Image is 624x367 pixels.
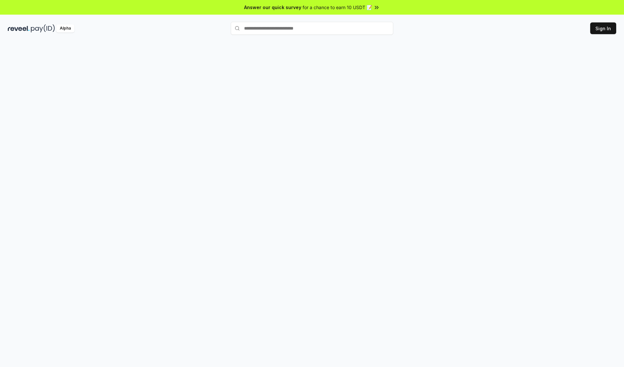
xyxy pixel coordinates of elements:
img: reveel_dark [8,24,30,33]
button: Sign In [590,22,616,34]
img: pay_id [31,24,55,33]
div: Alpha [56,24,74,33]
span: Answer our quick survey [244,4,301,11]
span: for a chance to earn 10 USDT 📝 [303,4,372,11]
